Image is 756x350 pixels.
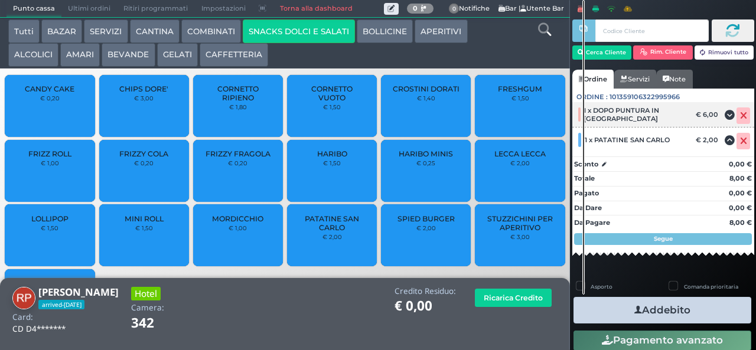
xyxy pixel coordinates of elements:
img: Rosario Preziuso [12,287,35,310]
small: € 1,40 [417,94,435,102]
strong: Da Dare [574,204,602,212]
span: Punto cassa [6,1,61,17]
small: € 1,50 [323,159,341,166]
strong: Totale [574,174,595,182]
small: € 0,20 [228,159,247,166]
h4: Card: [12,313,33,322]
span: 0 [449,4,460,14]
small: € 1,50 [135,224,153,231]
button: Tutti [8,19,40,43]
span: Impostazioni [195,1,252,17]
small: € 1,50 [323,103,341,110]
span: LOLLIPOP [31,214,69,223]
b: [PERSON_NAME] [38,285,119,299]
span: HARIBO MINIS [399,149,453,158]
div: € 2,00 [694,136,724,144]
strong: 8,00 € [729,218,752,227]
span: FRIZZ ROLL [28,149,71,158]
span: CORNETTO RIPIENO [203,84,273,102]
button: BOLLICINE [357,19,413,43]
span: MORDICCHIO [212,214,263,223]
button: COMBINATI [181,19,241,43]
small: € 2,00 [416,224,436,231]
small: € 1,50 [511,94,529,102]
button: BEVANDE [102,43,155,67]
small: € 1,00 [41,159,59,166]
strong: Sconto [574,159,598,169]
button: Addebito [573,297,751,323]
span: STUZZICHINI PER APERITIVO [485,214,555,232]
label: Comanda prioritaria [684,283,738,290]
span: Ultimi ordini [61,1,117,17]
strong: Da Pagare [574,218,610,227]
button: AMARI [60,43,100,67]
span: MINI ROLL [125,214,164,223]
span: 1 x PATATINE SAN CARLO [585,136,670,144]
b: 0 [413,4,418,12]
span: CORNETTO VUOTO [297,84,367,102]
button: SERVIZI [84,19,128,43]
button: Rimuovi tutto [695,45,754,60]
span: Ordine : [576,92,608,102]
strong: 8,00 € [729,174,752,182]
h1: 342 [131,316,187,331]
small: € 0,20 [40,94,60,102]
h1: € 0,00 [395,299,456,313]
strong: 0,00 € [729,189,752,197]
h3: Hotel [131,287,161,300]
strong: Segue [654,235,673,243]
button: Ricarica Credito [475,289,552,307]
button: CAFFETTERIA [200,43,268,67]
input: Codice Cliente [595,19,708,42]
span: FRESHGUM [498,84,542,93]
span: SPIED BURGER [397,214,455,223]
small: € 1,80 [229,103,247,110]
span: CROSTINI DORATI [393,84,460,93]
h4: Camera: [131,303,164,312]
span: 1 x DOPO PUNTURA IN [GEOGRAPHIC_DATA] [584,106,688,123]
label: Asporto [591,283,612,290]
small: € 3,00 [134,94,154,102]
span: 101359106322995966 [610,92,680,102]
small: € 0,20 [134,159,154,166]
span: Ritiri programmati [117,1,194,17]
span: CHIPS DORE' [119,84,168,93]
small: € 2,00 [322,233,342,240]
strong: 0,00 € [729,160,752,168]
button: BAZAR [41,19,82,43]
span: CANDY CAKE [25,84,74,93]
span: LECCA LECCA [494,149,546,158]
small: € 1,50 [41,224,58,231]
button: SNACKS DOLCI E SALATI [243,19,355,43]
small: € 1,00 [229,224,247,231]
small: € 3,00 [510,233,530,240]
small: € 2,00 [510,159,530,166]
span: HARIBO [317,149,347,158]
strong: 0,00 € [729,204,752,212]
small: € 0,25 [416,159,435,166]
button: ALCOLICI [8,43,58,67]
span: arrived-[DATE] [38,300,84,309]
span: PATATINE SAN CARLO [297,214,367,232]
span: FRIZZY FRAGOLA [206,149,271,158]
a: Note [656,70,692,89]
button: Rim. Cliente [633,45,693,60]
a: Servizi [614,70,656,89]
button: APERITIVI [415,19,467,43]
a: Ordine [572,70,614,89]
a: Torna alla dashboard [273,1,359,17]
h4: Credito Residuo: [395,287,456,296]
button: Cerca Cliente [572,45,632,60]
button: GELATI [157,43,198,67]
button: CANTINA [130,19,180,43]
span: FRIZZY COLA [119,149,168,158]
strong: Pagato [574,189,599,197]
div: € 6,00 [694,110,724,119]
